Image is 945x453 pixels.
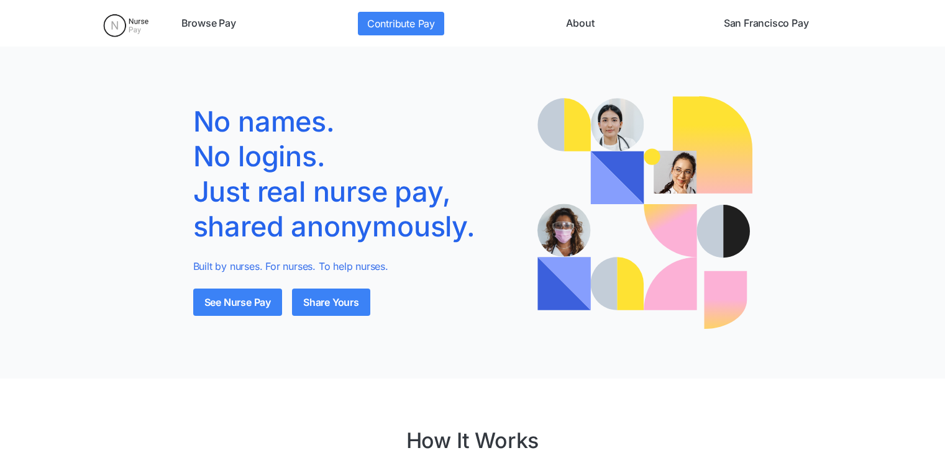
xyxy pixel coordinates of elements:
p: Built by nurses. For nurses. To help nurses. [193,259,519,274]
a: See Nurse Pay [193,289,282,316]
a: Share Yours [292,289,370,316]
a: Browse Pay [176,12,241,35]
a: San Francisco Pay [719,12,814,35]
a: About [561,12,599,35]
h1: No names. No logins. Just real nurse pay, shared anonymously. [193,104,519,244]
img: Illustration of a nurse with speech bubbles showing real pay quotes [537,96,752,329]
a: Contribute Pay [358,12,444,35]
